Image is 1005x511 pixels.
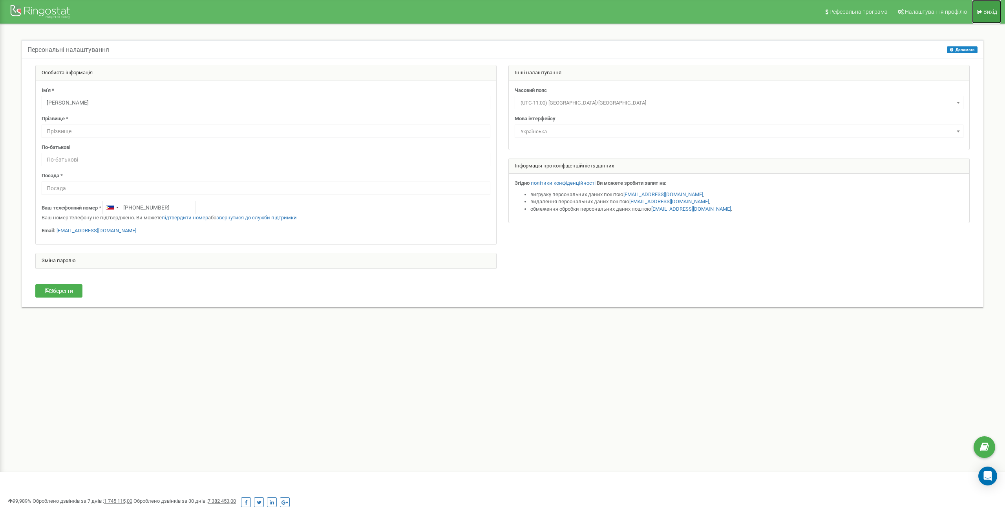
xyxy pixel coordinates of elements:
[42,96,490,109] input: Ім'я
[36,65,496,81] div: Особиста інформація
[42,153,490,166] input: По-батькові
[947,46,978,53] button: Допомога
[983,9,997,15] span: Вихід
[629,199,709,204] a: [EMAIL_ADDRESS][DOMAIN_NAME]
[515,125,963,138] span: Українська
[515,96,963,109] span: (UTC-11:00) Pacific/Midway
[830,9,888,15] span: Реферальна програма
[978,467,997,485] div: Open Intercom Messenger
[515,115,555,123] label: Мова інтерфейсу
[651,206,731,212] a: [EMAIL_ADDRESS][DOMAIN_NAME]
[42,172,63,180] label: Посада *
[42,144,70,151] label: По-батькові
[597,180,667,186] strong: Ви можете зробити запит на:
[42,214,490,222] p: Ваш номер телефону не підтверджено. Ви можете або
[42,115,68,123] label: Прізвище *
[530,191,963,199] li: вигрузку персональних даних поштою ,
[42,204,101,212] label: Ваш телефонний номер *
[509,65,969,81] div: Інші налаштування
[42,87,54,94] label: Ім'я *
[531,180,596,186] a: політики конфіденційності
[623,191,703,197] a: [EMAIL_ADDRESS][DOMAIN_NAME]
[102,201,196,214] input: +1-800-555-55-55
[509,158,969,174] div: Інформація про конфіденційність данних
[517,97,961,108] span: (UTC-11:00) Pacific/Midway
[42,125,490,138] input: Прізвище
[103,201,121,214] div: Telephone country code
[162,215,208,221] a: підтвердити номер
[517,126,961,137] span: Українська
[515,180,530,186] strong: Згідно
[36,253,496,269] div: Зміна паролю
[216,215,297,221] a: звернутися до служби підтримки
[42,228,55,233] strong: Email:
[57,228,136,233] a: [EMAIL_ADDRESS][DOMAIN_NAME]
[35,284,82,298] button: Зберегти
[530,206,963,213] li: обмеження обробки персональних даних поштою .
[905,9,967,15] span: Налаштування профілю
[42,182,490,195] input: Посада
[515,87,547,94] label: Часовий пояс
[530,198,963,206] li: видалення персональних даних поштою ,
[27,46,109,53] h5: Персональні налаштування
